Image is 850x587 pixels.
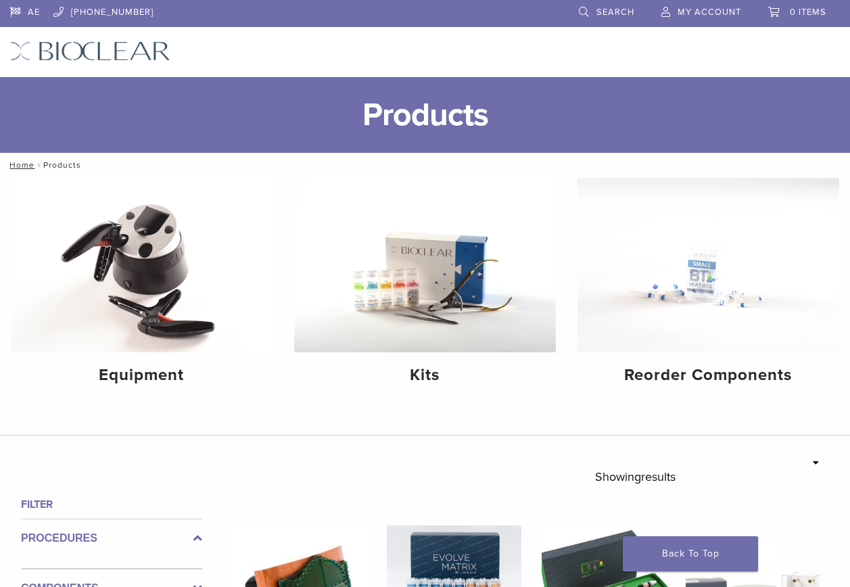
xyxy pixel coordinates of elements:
[623,536,758,571] a: Back To Top
[21,496,202,513] h4: Filter
[595,463,676,491] p: Showing results
[790,7,826,18] span: 0 items
[577,178,839,396] a: Reorder Components
[588,363,828,388] h4: Reorder Components
[678,7,741,18] span: My Account
[22,363,262,388] h4: Equipment
[294,178,556,396] a: Kits
[11,178,273,352] img: Equipment
[305,363,545,388] h4: Kits
[11,178,273,396] a: Equipment
[294,178,556,352] img: Kits
[5,160,34,170] a: Home
[21,530,202,546] label: Procedures
[34,162,43,168] span: /
[10,41,170,61] img: Bioclear
[596,7,634,18] span: Search
[577,178,839,352] img: Reorder Components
